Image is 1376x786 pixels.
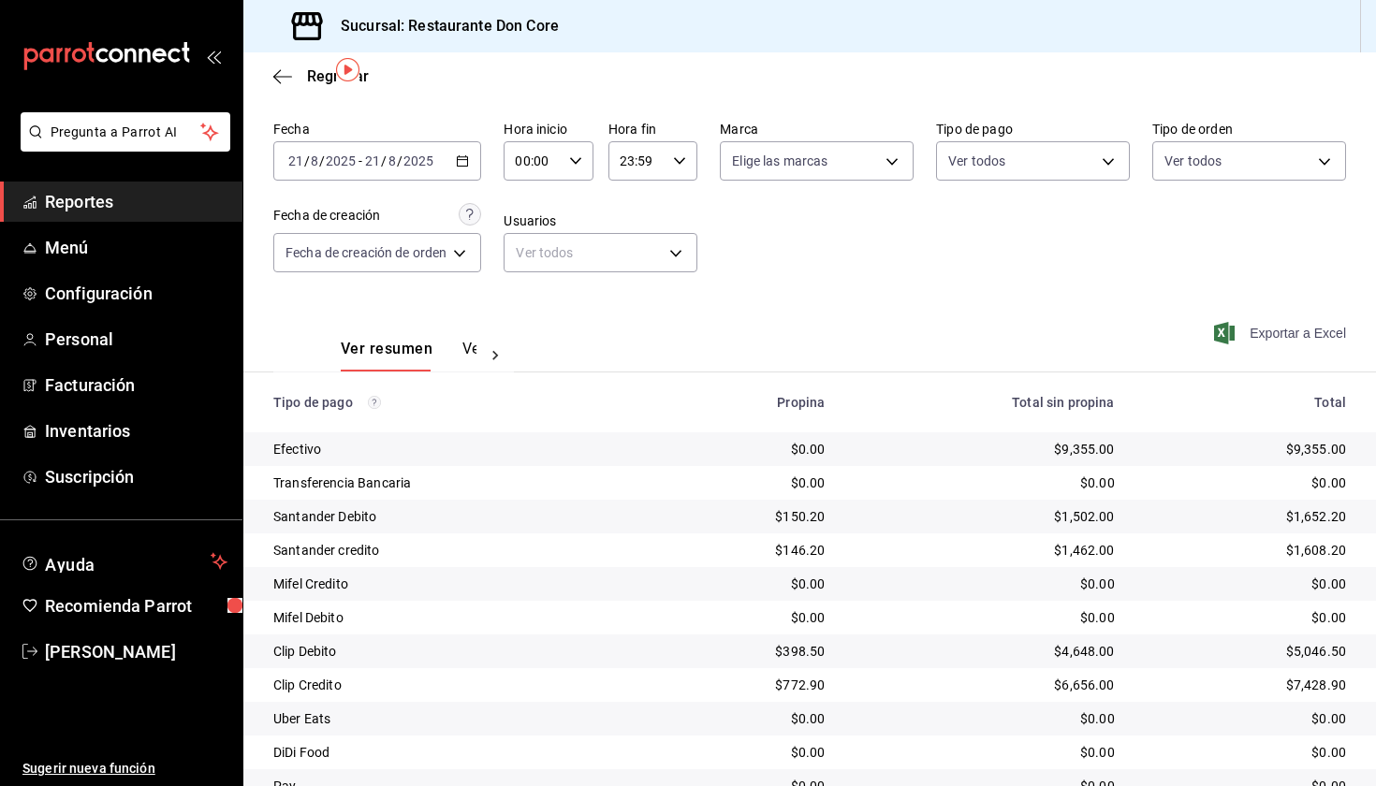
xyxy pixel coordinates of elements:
div: Fecha de creación [273,206,380,226]
div: Transferencia Bancaria [273,473,628,492]
div: $0.00 [855,608,1114,627]
span: Inventarios [45,418,227,444]
div: Total sin propina [855,395,1114,410]
button: open_drawer_menu [206,49,221,64]
div: Uber Eats [273,709,628,728]
input: -- [388,153,397,168]
span: / [319,153,325,168]
span: Elige las marcas [732,152,827,170]
div: Tipo de pago [273,395,628,410]
div: $4,648.00 [855,642,1114,661]
button: Regresar [273,67,369,85]
label: Marca [720,123,914,136]
div: $1,502.00 [855,507,1114,526]
div: $398.50 [658,642,826,661]
div: Ver todos [504,233,697,272]
div: $6,656.00 [855,676,1114,694]
input: -- [287,153,304,168]
button: Pregunta a Parrot AI [21,112,230,152]
button: Ver resumen [341,340,432,371]
img: Tooltip marker [336,58,359,81]
label: Hora inicio [504,123,593,136]
span: [PERSON_NAME] [45,639,227,664]
div: $0.00 [658,608,826,627]
label: Fecha [273,123,481,136]
div: $0.00 [1145,743,1346,762]
span: Configuración [45,281,227,306]
span: / [304,153,310,168]
div: $0.00 [658,743,826,762]
h3: Sucursal: Restaurante Don Core [326,15,559,37]
span: Fecha de creación de orden [285,243,446,262]
span: Recomienda Parrot [45,593,227,619]
div: Mifel Debito [273,608,628,627]
div: $0.00 [1145,575,1346,593]
span: - [359,153,362,168]
div: $0.00 [855,709,1114,728]
span: / [381,153,387,168]
div: $5,046.50 [1145,642,1346,661]
input: -- [310,153,319,168]
div: $0.00 [1145,608,1346,627]
div: Clip Credito [273,676,628,694]
div: $1,652.20 [1145,507,1346,526]
div: $9,355.00 [1145,440,1346,458]
a: Pregunta a Parrot AI [13,136,230,155]
div: $146.20 [658,541,826,560]
div: navigation tabs [341,340,476,371]
svg: Los pagos realizados con Pay y otras terminales son montos brutos. [368,396,381,409]
div: Santander credito [273,541,628,560]
label: Tipo de pago [936,123,1130,136]
div: $0.00 [1145,709,1346,728]
span: Facturación [45,372,227,398]
input: -- [364,153,381,168]
div: Total [1145,395,1346,410]
div: $150.20 [658,507,826,526]
div: $0.00 [855,575,1114,593]
div: $0.00 [658,709,826,728]
input: ---- [325,153,357,168]
div: Mifel Credito [273,575,628,593]
span: / [397,153,403,168]
span: Personal [45,327,227,352]
label: Tipo de orden [1152,123,1346,136]
label: Hora fin [608,123,697,136]
span: Reportes [45,189,227,214]
button: Ver pagos [462,340,533,371]
div: $0.00 [658,440,826,458]
div: $0.00 [855,743,1114,762]
div: $9,355.00 [855,440,1114,458]
button: Exportar a Excel [1218,322,1346,344]
span: Ver todos [948,152,1005,170]
div: $0.00 [658,575,826,593]
div: Santander Debito [273,507,628,526]
span: Menú [45,235,227,260]
div: Clip Debito [273,642,628,661]
div: $0.00 [658,473,826,492]
div: DiDi Food [273,743,628,762]
label: Usuarios [504,214,697,227]
div: $1,608.20 [1145,541,1346,560]
div: $0.00 [1145,473,1346,492]
div: $772.90 [658,676,826,694]
span: Pregunta a Parrot AI [51,123,201,142]
div: $1,462.00 [855,541,1114,560]
div: $0.00 [855,473,1114,492]
span: Regresar [307,67,369,85]
span: Sugerir nueva función [22,759,227,779]
span: Ver todos [1164,152,1222,170]
span: Suscripción [45,464,227,489]
div: $7,428.90 [1145,676,1346,694]
div: Propina [658,395,826,410]
input: ---- [403,153,434,168]
div: Efectivo [273,440,628,458]
span: Ayuda [45,550,203,573]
